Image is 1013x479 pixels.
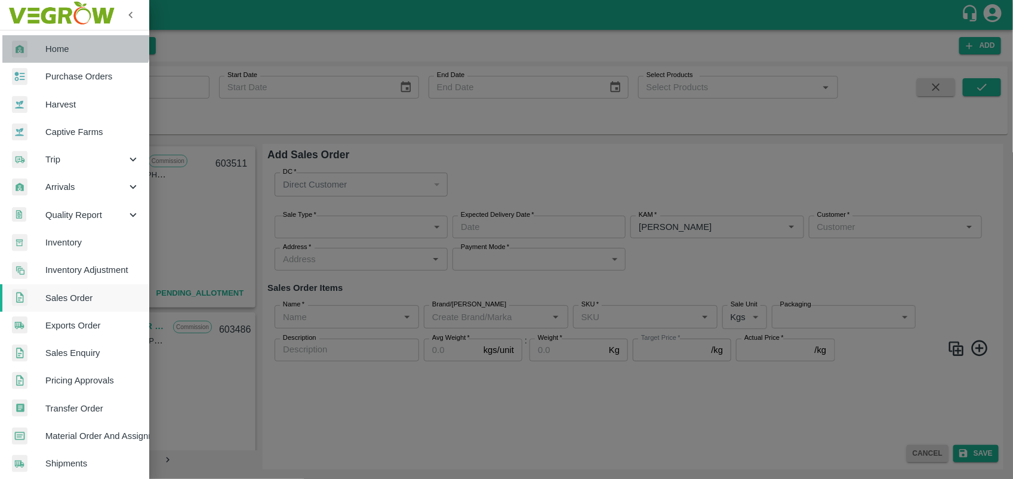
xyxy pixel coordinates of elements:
[12,289,27,306] img: sales
[45,291,140,305] span: Sales Order
[12,207,26,222] img: qualityReport
[45,208,127,222] span: Quality Report
[45,263,140,277] span: Inventory Adjustment
[45,125,140,139] span: Captive Farms
[45,236,140,249] span: Inventory
[45,374,140,387] span: Pricing Approvals
[45,70,140,83] span: Purchase Orders
[45,153,127,166] span: Trip
[45,346,140,360] span: Sales Enquiry
[12,345,27,362] img: sales
[12,400,27,417] img: whTransfer
[12,123,27,141] img: harvest
[12,455,27,472] img: shipments
[12,428,27,445] img: centralMaterial
[45,180,127,194] span: Arrivals
[12,317,27,334] img: shipments
[45,42,140,56] span: Home
[12,372,27,389] img: sales
[12,68,27,85] img: reciept
[45,319,140,332] span: Exports Order
[45,98,140,111] span: Harvest
[12,234,27,251] img: whInventory
[45,457,140,470] span: Shipments
[12,151,27,168] img: delivery
[12,262,27,279] img: inventory
[45,429,140,443] span: Material Order And Assignment
[12,96,27,113] img: harvest
[12,41,27,58] img: whArrival
[45,402,140,415] span: Transfer Order
[12,179,27,196] img: whArrival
